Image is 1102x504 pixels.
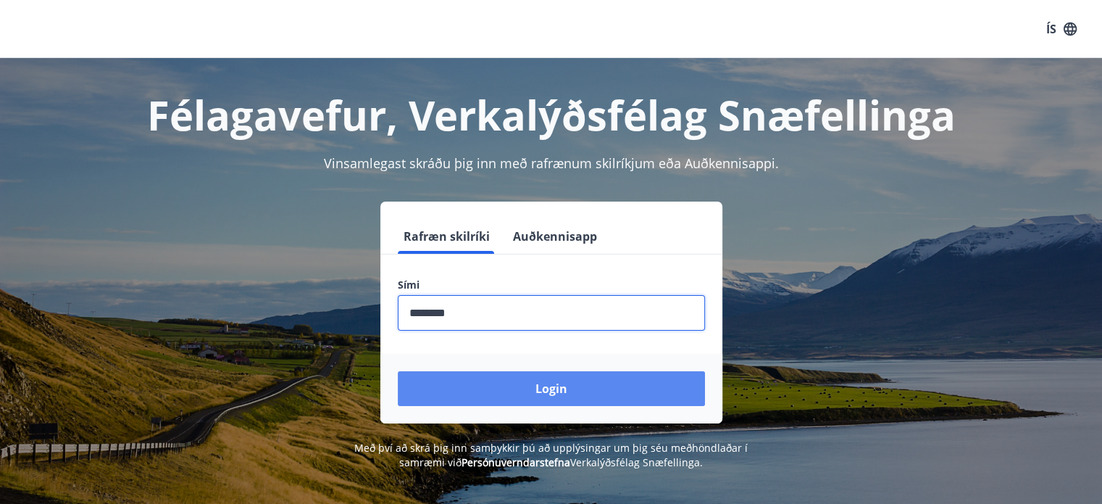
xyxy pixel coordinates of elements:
button: ÍS [1038,16,1085,42]
h1: Félagavefur, Verkalýðsfélag Snæfellinga [47,87,1056,142]
span: Vinsamlegast skráðu þig inn með rafrænum skilríkjum eða Auðkennisappi. [324,154,779,172]
span: Með því að skrá þig inn samþykkir þú að upplýsingar um þig séu meðhöndlaðar í samræmi við Verkalý... [354,441,748,469]
button: Login [398,371,705,406]
label: Sími [398,278,705,292]
button: Rafræn skilríki [398,219,496,254]
a: Persónuverndarstefna [462,455,570,469]
button: Auðkennisapp [507,219,603,254]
